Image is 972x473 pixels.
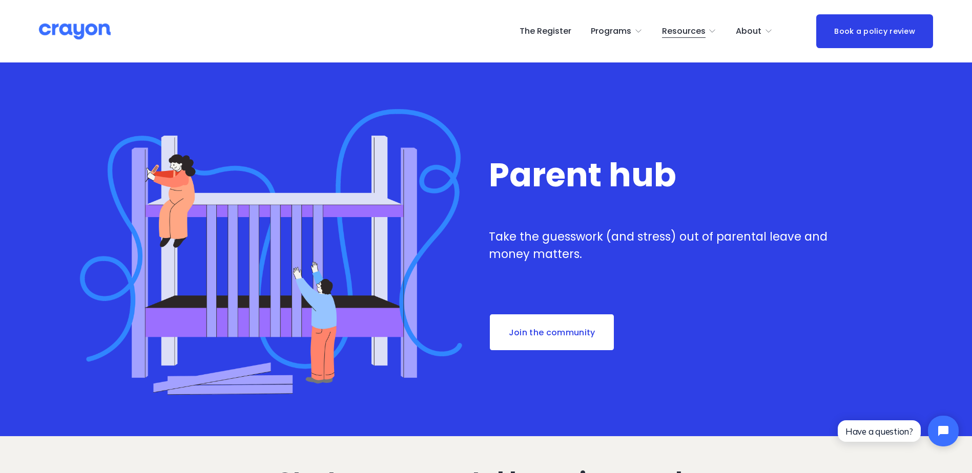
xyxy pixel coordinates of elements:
[489,228,836,263] p: Take the guesswork (and stress) out of parental leave and money matters.
[591,23,643,39] a: folder dropdown
[816,14,933,48] a: Book a policy review
[489,158,836,192] h1: Parent hub
[39,23,111,40] img: Crayon
[829,407,967,455] iframe: Tidio Chat
[736,23,773,39] a: folder dropdown
[520,23,571,39] a: The Register
[736,24,761,39] span: About
[591,24,631,39] span: Programs
[662,24,706,39] span: Resources
[489,313,615,351] a: Join the community
[662,23,717,39] a: folder dropdown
